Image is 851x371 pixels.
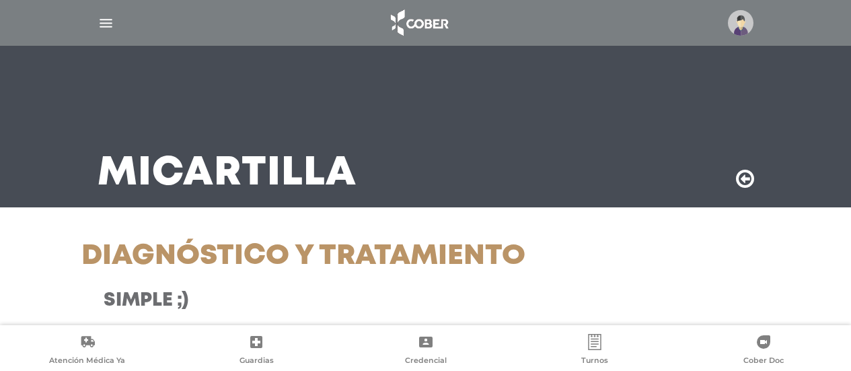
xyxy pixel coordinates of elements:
a: Atención Médica Ya [3,334,172,368]
h1: Diagnóstico y Tratamiento [81,240,534,273]
a: Cober Doc [679,334,848,368]
a: Turnos [510,334,679,368]
span: Guardias [239,356,274,368]
span: Atención Médica Ya [49,356,125,368]
a: Credencial [341,334,510,368]
img: Cober_menu-lines-white.svg [98,15,114,32]
a: Guardias [172,334,340,368]
span: Credencial [405,356,447,368]
h3: Mi Cartilla [98,156,357,191]
span: Cober Doc [743,356,784,368]
img: profile-placeholder.svg [728,10,753,36]
img: logo_cober_home-white.png [383,7,454,39]
span: Turnos [581,356,608,368]
h3: Simple ;) [104,290,512,312]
